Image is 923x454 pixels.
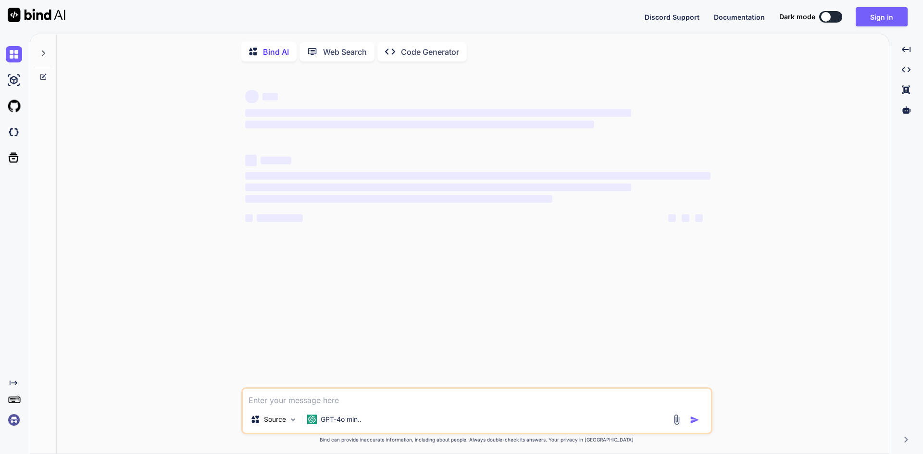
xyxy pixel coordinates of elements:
span: ‌ [245,214,253,222]
p: Source [264,415,286,424]
span: Dark mode [779,12,815,22]
span: ‌ [245,155,257,166]
p: Bind AI [263,46,289,58]
span: ‌ [245,195,552,203]
img: icon [690,415,699,425]
span: Documentation [714,13,765,21]
span: Discord Support [645,13,699,21]
span: ‌ [245,121,594,128]
span: ‌ [245,109,631,117]
img: githubLight [6,98,22,114]
button: Sign in [856,7,908,26]
span: ‌ [245,184,631,191]
span: ‌ [261,157,291,164]
p: Code Generator [401,46,459,58]
span: ‌ [695,214,703,222]
span: ‌ [245,90,259,103]
img: Bind AI [8,8,65,22]
img: ai-studio [6,72,22,88]
p: GPT-4o min.. [321,415,362,424]
img: chat [6,46,22,62]
button: Discord Support [645,12,699,22]
img: attachment [671,414,682,425]
p: Web Search [323,46,367,58]
span: ‌ [262,93,278,100]
span: ‌ [682,214,689,222]
img: signin [6,412,22,428]
img: darkCloudIdeIcon [6,124,22,140]
span: ‌ [245,172,711,180]
span: ‌ [257,214,303,222]
p: Bind can provide inaccurate information, including about people. Always double-check its answers.... [241,436,712,443]
img: GPT-4o mini [307,415,317,424]
span: ‌ [668,214,676,222]
button: Documentation [714,12,765,22]
img: Pick Models [289,416,297,424]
